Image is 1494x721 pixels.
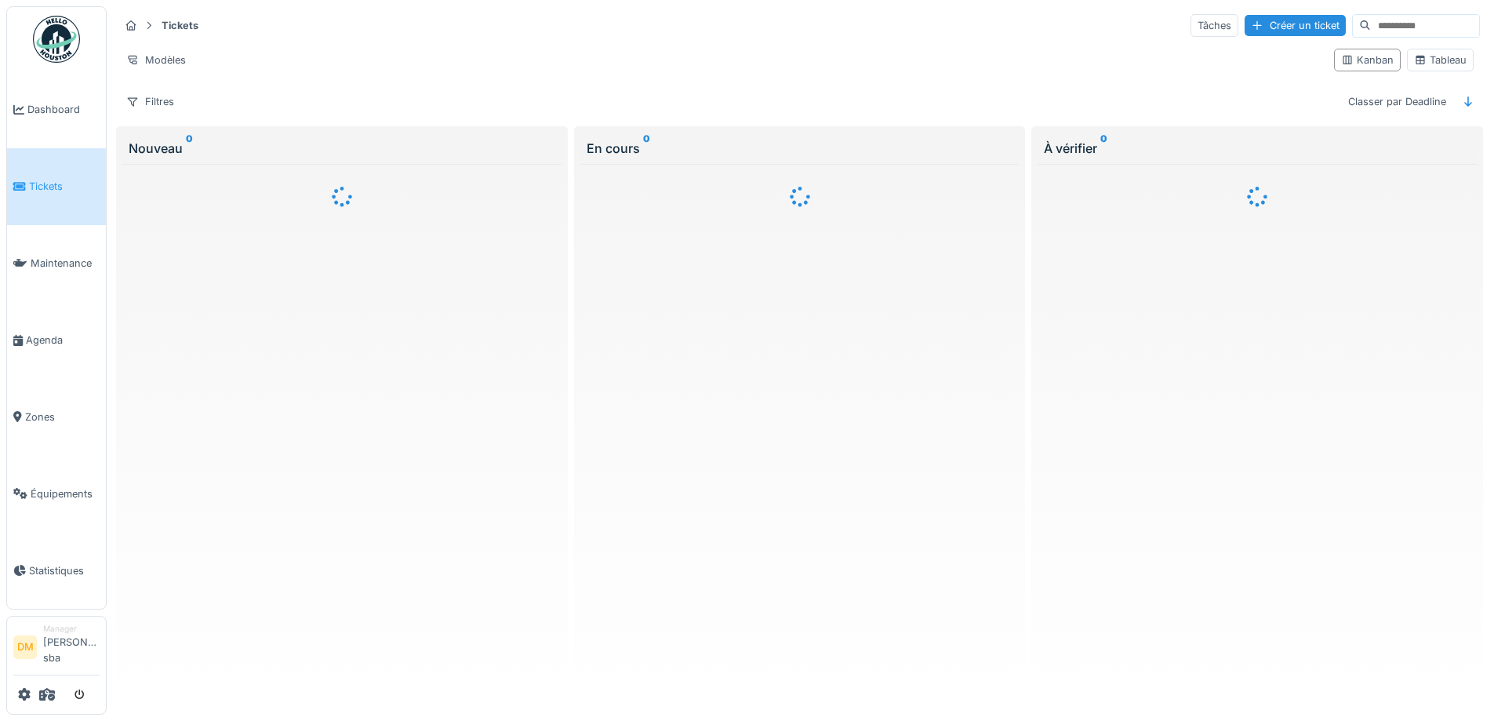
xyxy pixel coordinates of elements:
[26,333,100,348] span: Agenda
[33,16,80,63] img: Badge_color-CXgf-gQk.svg
[7,148,106,225] a: Tickets
[1100,139,1107,158] sup: 0
[587,139,1013,158] div: En cours
[1044,139,1470,158] div: À vérifier
[7,225,106,302] a: Maintenance
[29,563,100,578] span: Statistiques
[27,102,100,117] span: Dashboard
[7,455,106,532] a: Équipements
[643,139,650,158] sup: 0
[43,623,100,672] li: [PERSON_NAME] sba
[31,256,100,271] span: Maintenance
[155,18,205,33] strong: Tickets
[119,90,181,113] div: Filtres
[7,379,106,456] a: Zones
[1341,53,1394,67] div: Kanban
[1414,53,1467,67] div: Tableau
[7,532,106,609] a: Statistiques
[129,139,555,158] div: Nouveau
[119,49,193,71] div: Modèles
[13,635,37,659] li: DM
[13,623,100,675] a: DM Manager[PERSON_NAME] sba
[1341,90,1453,113] div: Classer par Deadline
[43,623,100,635] div: Manager
[7,71,106,148] a: Dashboard
[29,179,100,194] span: Tickets
[7,302,106,379] a: Agenda
[25,410,100,424] span: Zones
[1245,15,1346,36] div: Créer un ticket
[31,486,100,501] span: Équipements
[1190,14,1238,37] div: Tâches
[186,139,193,158] sup: 0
